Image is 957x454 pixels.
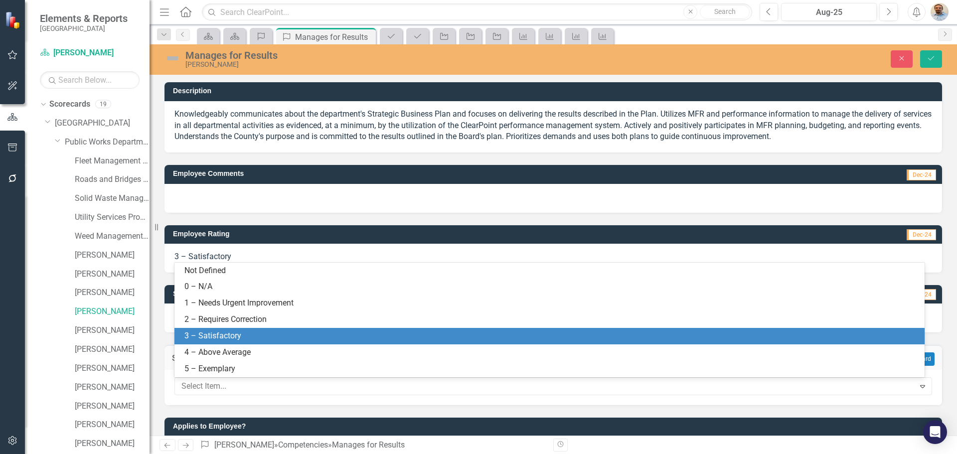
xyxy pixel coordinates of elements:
[173,170,708,177] h3: Employee Comments
[40,24,128,32] small: [GEOGRAPHIC_DATA]
[714,7,736,15] span: Search
[55,118,150,129] a: [GEOGRAPHIC_DATA]
[164,50,180,66] img: Not Defined
[185,50,601,61] div: Manages for Results
[75,250,150,261] a: [PERSON_NAME]
[40,71,140,89] input: Search Below...
[75,325,150,336] a: [PERSON_NAME]
[202,3,752,21] input: Search ClearPoint...
[184,298,919,309] div: 1 – Needs Urgent Improvement
[95,100,111,109] div: 19
[173,290,715,298] h3: Supervisor Comments
[174,252,231,261] span: 3 – Satisfactory
[184,347,919,358] div: 4 – Above Average
[785,6,873,18] div: Aug-25
[75,155,150,167] a: Fleet Management Program
[75,306,150,317] a: [PERSON_NAME]
[923,420,947,444] div: Open Intercom Messenger
[75,287,150,299] a: [PERSON_NAME]
[40,12,128,24] span: Elements & Reports
[173,87,937,95] h3: Description
[200,440,546,451] div: » »
[184,281,919,293] div: 0 – N/A
[907,169,936,180] span: Dec-24
[781,3,877,21] button: Aug-25
[184,330,919,342] div: 3 – Satisfactory
[65,137,150,148] a: Public Works Department
[332,440,405,450] div: Manages for Results
[75,401,150,412] a: [PERSON_NAME]
[173,423,937,430] h3: Applies to Employee?
[49,99,90,110] a: Scorecards
[5,11,22,29] img: ClearPoint Strategy
[185,61,601,68] div: [PERSON_NAME]
[75,269,150,280] a: [PERSON_NAME]
[184,314,919,325] div: 2 – Requires Correction
[700,5,750,19] button: Search
[75,419,150,431] a: [PERSON_NAME]
[75,438,150,450] a: [PERSON_NAME]
[174,109,932,143] p: Knowledgeably communicates about the department's Strategic Business Plan and focuses on deliveri...
[931,3,949,21] img: Martin Schmidt
[40,47,140,59] a: [PERSON_NAME]
[75,363,150,374] a: [PERSON_NAME]
[75,231,150,242] a: Weed Management Program
[295,31,373,43] div: Manages for Results
[173,230,670,238] h3: Employee Rating
[184,265,919,277] div: Not Defined
[75,382,150,393] a: [PERSON_NAME]
[75,174,150,185] a: Roads and Bridges Program
[907,229,936,240] span: Dec-24
[75,344,150,355] a: [PERSON_NAME]
[184,363,919,375] div: 5 – Exemplary
[172,354,494,363] h3: Supervisor Rating
[75,212,150,223] a: Utility Services Program
[278,440,328,450] a: Competencies
[214,440,274,450] a: [PERSON_NAME]
[75,193,150,204] a: Solid Waste Management Program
